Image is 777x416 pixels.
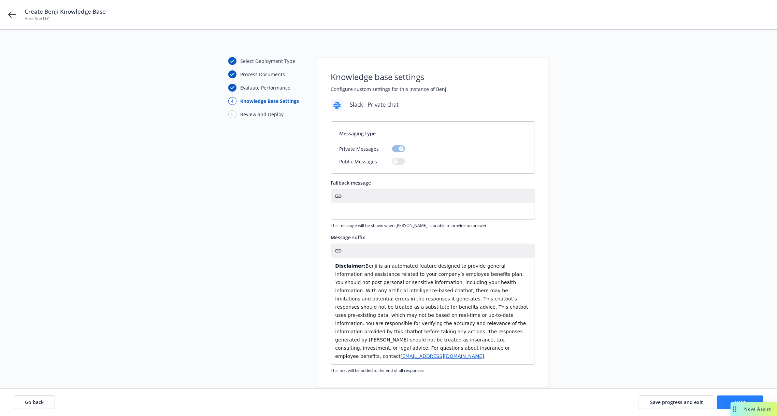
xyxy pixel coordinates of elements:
[331,223,535,228] span: This message will be shown when [PERSON_NAME] is unable to provide an answer
[735,399,746,405] span: Next
[731,402,739,416] div: Drag to move
[335,263,530,359] span: Benji is an automated feature designed to provide general information and assistance related to y...
[639,395,714,409] button: Save progress and exit
[335,263,366,269] strong: Disclaimer:
[14,395,55,409] button: Go back
[331,234,365,241] span: Message suffix
[340,158,377,165] span: Public Messages
[25,399,44,405] span: Go back
[333,191,343,201] button: Create link
[731,402,777,416] button: Nova Assist
[241,111,284,118] div: Review and Deploy
[331,203,535,219] div: editable markdown
[650,399,703,405] span: Save progress and exit
[25,16,106,22] span: Aura Sub LLC
[25,8,106,16] span: Create Benji Knowledge Base
[401,353,484,359] a: [EMAIL_ADDRESS][DOMAIN_NAME]
[331,258,535,364] div: editable markdown
[331,179,371,186] span: Fallback message
[717,395,763,409] button: Next
[331,367,535,373] span: This text will be added to the end of all responses
[228,110,236,118] div: 5
[333,246,343,256] button: Create link
[228,97,236,105] div: 4
[241,71,285,78] div: Process Documents
[340,145,379,152] span: Private Messages
[484,353,486,359] span: .
[241,57,296,65] div: Select Deployment Type
[241,97,299,105] div: Knowledge Base Settings
[350,100,399,109] span: Slack - Private chat
[331,122,535,145] div: Messaging type
[331,71,425,83] h1: Knowledge base settings
[331,85,535,93] h2: Configure custom settings for this instance of Benji
[241,84,291,91] div: Evaluate Performance
[745,406,772,412] span: Nova Assist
